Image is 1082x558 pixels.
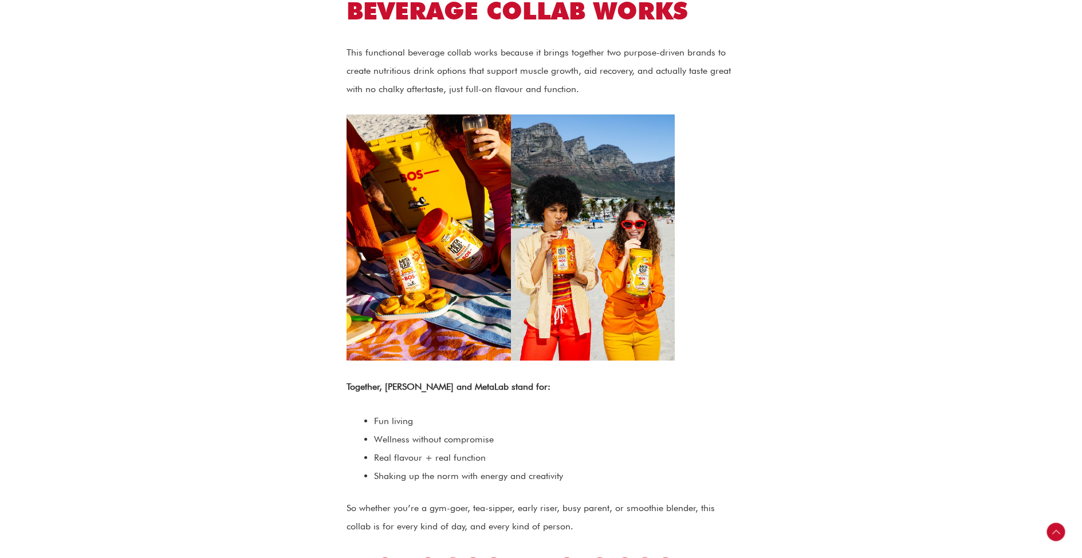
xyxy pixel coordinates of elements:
li: Fun living [374,412,736,430]
strong: Together, [PERSON_NAME] and MetaLab stand for: [347,381,550,392]
li: Wellness without compromise [374,430,736,449]
li: Real flavour + real function [374,449,736,467]
li: Shaking up the norm with energy and creativity [374,467,736,485]
p: So whether you’re a gym-goer, tea-sipper, early riser, busy parent, or smoothie blender, this col... [347,499,736,536]
img: AD_4nXc_oVv5Nz_JwSWpd8p-6mlxhsZC7yT5U2SQBsw5AElj1TDPNldXwdwIeSRoMo-nVBIFJPTwVOK4K5h1Dtzt2ZIfyrRJ8... [511,114,675,360]
p: This functional beverage collab works because it brings together two purpose-driven brands to cre... [347,43,736,98]
img: AD_4nXewV4hXPQMpwqoa46Tz-TtRl5B1cxpy4OJxR71_Lb47RNynYaD0Lldc4qud0hjrzEDzYZ7rJEmQurtB73EoZz3xkLQMn... [347,114,511,361]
